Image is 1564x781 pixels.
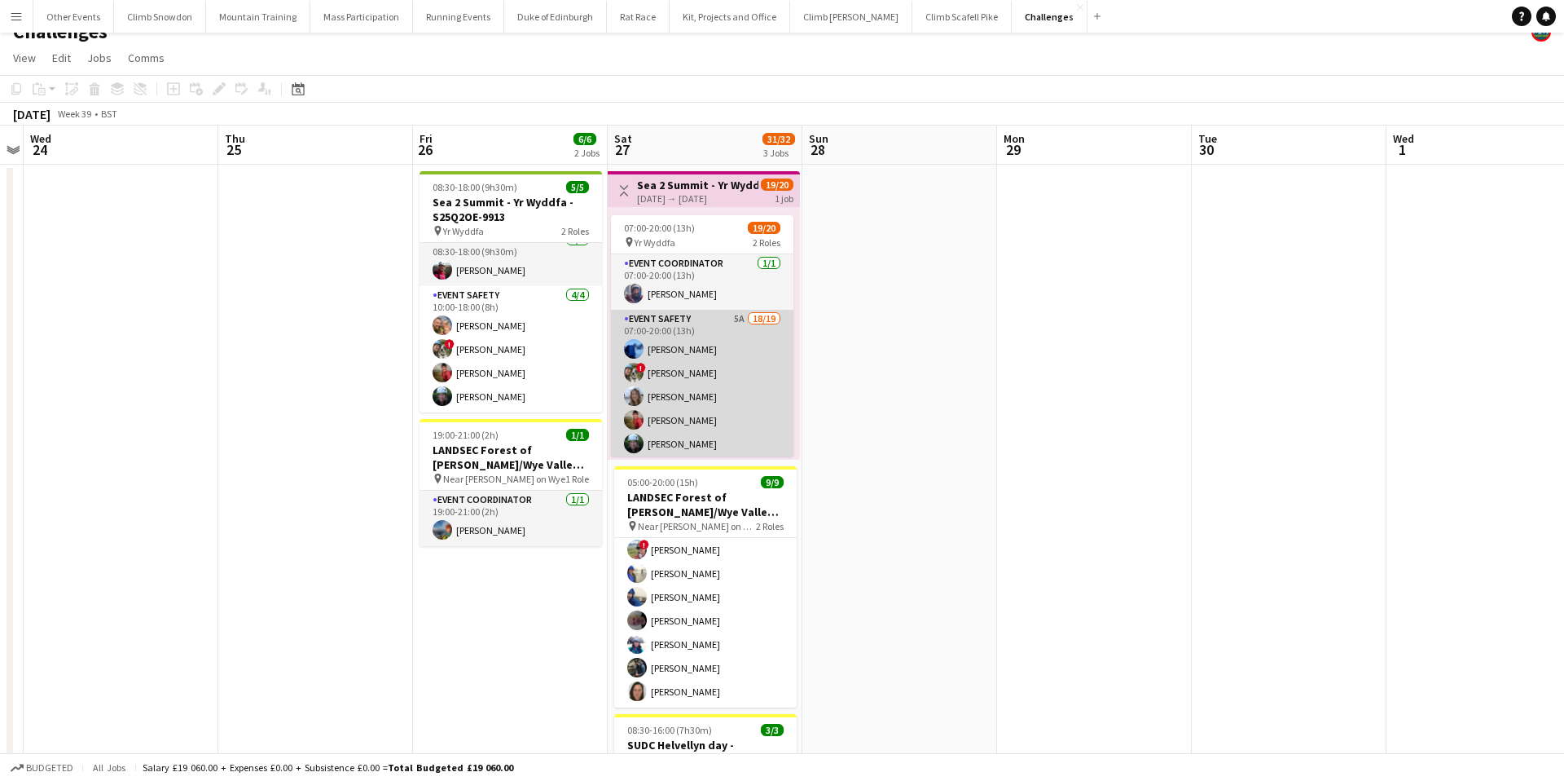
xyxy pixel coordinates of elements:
[101,108,117,120] div: BST
[639,540,649,549] span: !
[443,473,565,485] span: Near [PERSON_NAME] on Wye
[614,490,797,519] h3: LANDSEC Forest of [PERSON_NAME]/Wye Valley Challenge - S25Q2CH-9594
[46,47,77,68] a: Edit
[225,131,245,146] span: Thu
[13,51,36,65] span: View
[420,131,433,146] span: Fri
[413,1,504,33] button: Running Events
[761,179,793,191] span: 19/20
[912,1,1012,33] button: Climb Scafell Pike
[614,466,797,708] app-job-card: 05:00-20:00 (15h)9/9LANDSEC Forest of [PERSON_NAME]/Wye Valley Challenge - S25Q2CH-9594 Near [PER...
[624,222,695,234] span: 07:00-20:00 (13h)
[504,1,607,33] button: Duke of Edinburgh
[761,724,784,736] span: 3/3
[30,131,51,146] span: Wed
[420,419,602,546] app-job-card: 19:00-21:00 (2h)1/1LANDSEC Forest of [PERSON_NAME]/Wye Valley Challenge - S25Q2CH-9594 Near [PERS...
[763,147,794,159] div: 3 Jobs
[420,231,602,286] app-card-role: Event Coordinator1/108:30-18:00 (9h30m)[PERSON_NAME]
[1001,140,1025,159] span: 29
[128,51,165,65] span: Comms
[13,106,51,122] div: [DATE]
[114,1,206,33] button: Climb Snowdon
[612,140,632,159] span: 27
[607,1,670,33] button: Rat Race
[566,181,589,193] span: 5/5
[420,491,602,546] app-card-role: Event Coordinator1/119:00-21:00 (2h)[PERSON_NAME]
[310,1,413,33] button: Mass Participation
[420,195,602,224] h3: Sea 2 Summit - Yr Wyddfa - S25Q2OE-9913
[206,1,310,33] button: Mountain Training
[87,51,112,65] span: Jobs
[8,759,76,777] button: Budgeted
[443,225,484,237] span: Yr Wyddfa
[1393,131,1414,146] span: Wed
[143,761,513,774] div: Salary £19 060.00 + Expenses £0.00 + Subsistence £0.00 =
[636,363,646,373] span: !
[761,476,784,488] span: 9/9
[1004,131,1025,146] span: Mon
[1012,1,1087,33] button: Challenges
[52,51,71,65] span: Edit
[748,222,780,234] span: 19/20
[611,215,793,457] app-job-card: 07:00-20:00 (13h)19/20 Yr Wyddfa2 RolesEvent Coordinator1/107:00-20:00 (13h)[PERSON_NAME]Event Sa...
[566,429,589,441] span: 1/1
[614,131,632,146] span: Sat
[762,133,795,145] span: 31/32
[433,181,517,193] span: 08:30-18:00 (9h30m)
[26,762,73,774] span: Budgeted
[637,178,758,192] h3: Sea 2 Summit - Yr Wyddfa - S25Q2OE-9913
[809,131,828,146] span: Sun
[753,236,780,249] span: 2 Roles
[627,724,712,736] span: 08:30-16:00 (7h30m)
[222,140,245,159] span: 25
[433,429,499,441] span: 19:00-21:00 (2h)
[756,520,784,532] span: 2 Roles
[638,520,756,532] span: Near [PERSON_NAME] on Wye
[388,761,513,774] span: Total Budgeted £19 060.00
[445,339,455,349] span: !
[637,192,758,205] div: [DATE] → [DATE]
[54,108,94,120] span: Week 39
[561,225,589,237] span: 2 Roles
[90,761,129,774] span: All jobs
[611,254,793,310] app-card-role: Event Coordinator1/107:00-20:00 (13h)[PERSON_NAME]
[670,1,790,33] button: Kit, Projects and Office
[420,171,602,413] app-job-card: 08:30-18:00 (9h30m)5/5Sea 2 Summit - Yr Wyddfa - S25Q2OE-9913 Yr Wyddfa2 RolesEvent Coordinator1/...
[790,1,912,33] button: Climb [PERSON_NAME]
[33,1,114,33] button: Other Events
[121,47,171,68] a: Comms
[627,476,698,488] span: 05:00-20:00 (15h)
[574,147,600,159] div: 2 Jobs
[614,487,797,708] app-card-role: Event Safety8/805:00-20:00 (15h)[PERSON_NAME]![PERSON_NAME][PERSON_NAME][PERSON_NAME][PERSON_NAME...
[806,140,828,159] span: 28
[1198,131,1217,146] span: Tue
[614,738,797,767] h3: SUDC Helvellyn day - T25Q2CH-9506
[28,140,51,159] span: 24
[565,473,589,485] span: 1 Role
[775,191,793,205] div: 1 job
[7,47,42,68] a: View
[635,236,675,249] span: Yr Wyddfa
[573,133,596,145] span: 6/6
[1390,140,1414,159] span: 1
[420,443,602,472] h3: LANDSEC Forest of [PERSON_NAME]/Wye Valley Challenge - S25Q2CH-9594
[1196,140,1217,159] span: 30
[417,140,433,159] span: 26
[420,286,602,413] app-card-role: Event Safety4/410:00-18:00 (8h)[PERSON_NAME]![PERSON_NAME][PERSON_NAME][PERSON_NAME]
[81,47,118,68] a: Jobs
